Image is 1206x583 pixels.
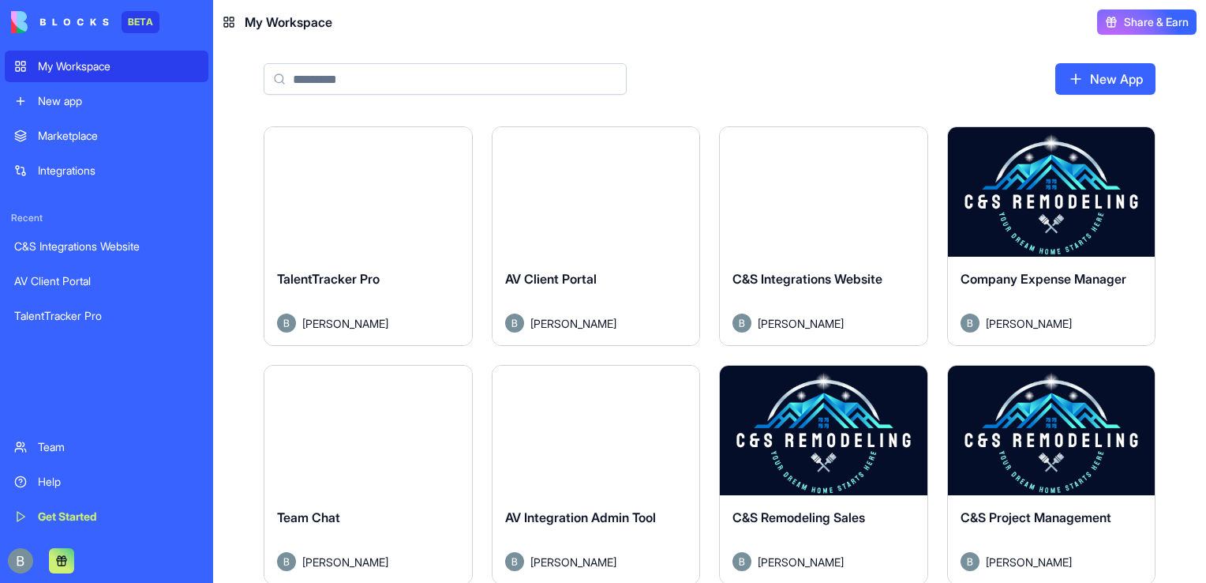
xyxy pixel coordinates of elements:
span: [PERSON_NAME] [986,315,1072,332]
span: AV Integration Admin Tool [505,510,656,525]
div: TalentTracker Pro [14,308,199,324]
div: C&S Integrations Website [14,239,199,254]
a: Team [5,431,208,463]
img: Avatar [732,552,751,571]
div: Team [38,439,199,455]
a: Integrations [5,155,208,186]
div: BETA [122,11,159,33]
button: Share & Earn [1097,9,1197,35]
span: Recent [5,212,208,224]
a: AV Client Portal [5,265,208,297]
img: Avatar [505,314,524,333]
img: Avatar [961,552,979,571]
img: logo [11,11,109,33]
span: [PERSON_NAME] [302,315,388,332]
span: [PERSON_NAME] [302,554,388,570]
img: Avatar [277,314,296,333]
div: New app [38,93,199,109]
a: AV Client PortalAvatar[PERSON_NAME] [492,126,701,346]
img: ACg8ocIug40qN1SCXJiinWdltW7QsPxROn8ZAVDlgOtPD8eQfXIZmw=s96-c [8,548,33,574]
span: [PERSON_NAME] [758,315,844,332]
a: Help [5,466,208,498]
div: My Workspace [38,58,199,74]
span: [PERSON_NAME] [986,554,1072,570]
a: Marketplace [5,120,208,152]
a: C&S Integrations WebsiteAvatar[PERSON_NAME] [719,126,928,346]
span: C&S Project Management [961,510,1111,525]
a: Company Expense ManagerAvatar[PERSON_NAME] [947,126,1156,346]
a: C&S Integrations Website [5,231,208,262]
span: My Workspace [245,13,332,32]
span: Company Expense Manager [961,271,1126,287]
img: Avatar [961,314,979,333]
span: Share & Earn [1124,14,1189,30]
span: C&S Remodeling Sales [732,510,865,525]
div: Integrations [38,163,199,179]
a: Get Started [5,501,208,532]
span: TalentTracker Pro [277,271,380,287]
div: AV Client Portal [14,273,199,289]
a: New app [5,85,208,117]
img: Avatar [277,552,296,571]
span: [PERSON_NAME] [758,554,844,570]
a: My Workspace [5,51,208,82]
img: Avatar [732,314,751,333]
div: Marketplace [38,128,199,144]
img: Avatar [505,552,524,571]
a: BETA [11,11,159,33]
span: C&S Integrations Website [732,271,882,287]
div: Get Started [38,509,199,525]
span: [PERSON_NAME] [530,315,616,332]
span: [PERSON_NAME] [530,554,616,570]
span: Team Chat [277,510,340,525]
a: TalentTracker ProAvatar[PERSON_NAME] [264,126,473,346]
div: Help [38,474,199,490]
span: AV Client Portal [505,271,597,287]
a: New App [1055,63,1155,95]
a: TalentTracker Pro [5,300,208,332]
